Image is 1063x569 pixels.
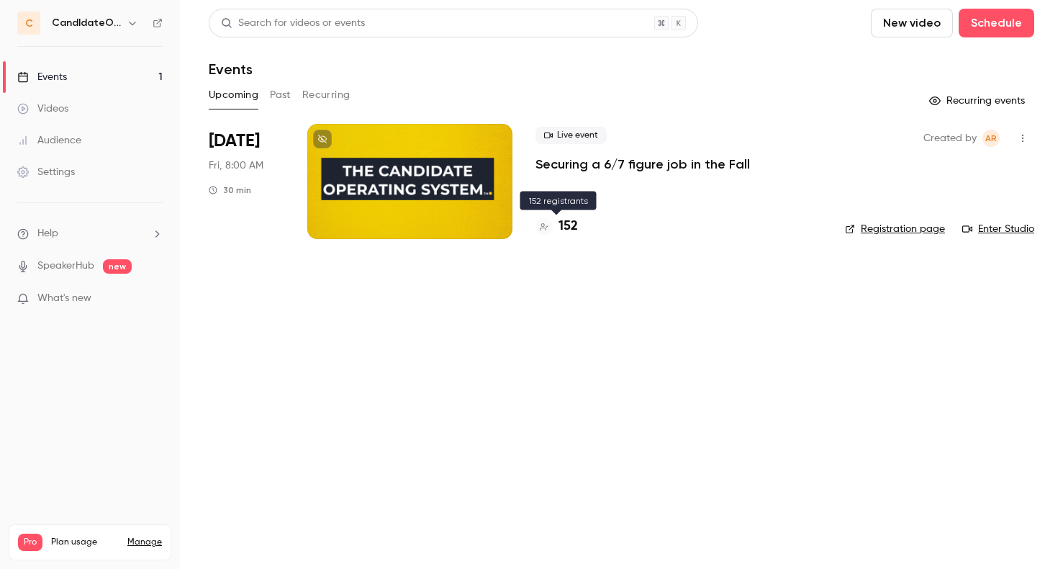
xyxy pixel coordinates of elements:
h1: Events [209,61,253,78]
span: Live event [535,127,607,144]
span: new [103,259,132,274]
button: New video [871,9,953,37]
span: [DATE] [209,130,260,153]
span: What's new [37,291,91,306]
span: Plan usage [51,537,119,548]
span: Fri, 8:00 AM [209,158,263,173]
span: Adam Reiter [982,130,1000,147]
button: Schedule [959,9,1034,37]
button: Upcoming [209,84,258,107]
span: AR [985,130,997,147]
div: Settings [17,165,75,179]
span: Created by [923,130,977,147]
button: Recurring events [923,89,1034,112]
a: Securing a 6/7 figure job in the Fall [535,156,750,173]
span: C [25,16,33,31]
h4: 152 [558,217,578,236]
div: 30 min [209,184,251,196]
a: Manage [127,537,162,548]
div: Events [17,70,67,84]
button: Recurring [302,84,350,107]
div: Search for videos or events [221,16,365,31]
div: Videos [17,102,68,116]
h6: CandIdateOps [52,16,121,30]
a: SpeakerHub [37,259,94,274]
a: Enter Studio [962,222,1034,236]
span: Help [37,226,58,241]
li: help-dropdown-opener [17,226,163,241]
span: Pro [18,534,42,551]
a: 152 [535,217,578,236]
div: Sep 5 Fri, 8:00 AM (America/Los Angeles) [209,124,284,239]
a: Registration page [845,222,945,236]
div: Audience [17,133,81,148]
button: Past [270,84,291,107]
